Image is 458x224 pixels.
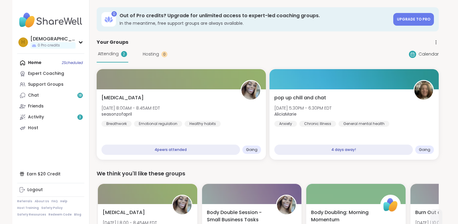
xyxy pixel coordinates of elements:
a: Help [60,199,67,203]
span: [MEDICAL_DATA] [101,94,144,101]
a: Referrals [17,199,32,203]
img: seasonzofapril [173,196,192,214]
a: FAQ [51,199,58,203]
div: Chronic Illness [299,121,336,127]
a: Friends [17,101,84,112]
a: Host [17,123,84,133]
a: About Us [35,199,49,203]
h3: Out of Pro credits? Upgrade for unlimited access to expert-led coaching groups. [120,12,390,19]
img: seasonzofapril [277,196,296,214]
div: 4 days away! [274,145,413,155]
div: 0 [111,11,117,17]
span: Upgrade to Pro [397,17,430,22]
div: 0 [161,51,167,57]
a: Chat18 [17,90,84,101]
h3: In the meantime, free support groups are always available. [120,20,390,26]
img: AliciaMarie [414,81,433,100]
div: Host [28,125,38,131]
img: ShareWell Nav Logo [17,10,84,31]
img: seasonzofapril [241,81,260,100]
a: Safety Policy [41,206,63,210]
div: General mental health [338,121,389,127]
div: Healthy habits [185,121,221,127]
div: Friends [28,103,44,109]
div: Breathwork [101,121,132,127]
a: Safety Resources [17,213,46,217]
span: h [21,38,25,46]
a: Logout [17,184,84,195]
span: Your Groups [97,39,128,46]
span: Calendar [419,51,439,57]
span: Going [419,147,430,152]
div: Logout [27,187,43,193]
a: Activity3 [17,112,84,123]
span: 3 [79,115,81,120]
span: Going [246,147,257,152]
span: Attending [98,51,119,57]
div: 4 peers attended [101,145,240,155]
span: 0 Pro credits [38,43,60,48]
a: Upgrade to Pro [393,13,434,26]
div: Emotional regulation [134,121,182,127]
div: 2 [121,51,127,57]
span: [DATE] 8:00AM - 8:45AM EDT [101,105,160,111]
span: [MEDICAL_DATA] [103,209,145,216]
span: Body Doubling: Morning Momentum [311,209,374,223]
span: Body Double Session - Small Business Tasks [207,209,270,223]
div: Support Groups [28,82,64,88]
a: Redeem Code [48,213,72,217]
div: Chat [28,92,39,98]
a: Host Training [17,206,39,210]
div: [DEMOGRAPHIC_DATA] [30,36,76,42]
div: Activity [28,114,44,120]
div: We think you'll like these groups [97,169,439,178]
span: pop up chill and chat [274,94,326,101]
div: Anxiety [274,121,297,127]
div: Earn $20 Credit [17,168,84,179]
div: Expert Coaching [28,71,64,77]
a: Support Groups [17,79,84,90]
a: Expert Coaching [17,68,84,79]
span: Hosting [143,51,159,57]
a: Blog [74,213,81,217]
b: AliciaMarie [274,111,297,117]
b: seasonzofapril [101,111,132,117]
span: [DATE] 5:30PM - 6:30PM EDT [274,105,332,111]
span: 18 [78,93,82,98]
img: ShareWell [381,196,400,214]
